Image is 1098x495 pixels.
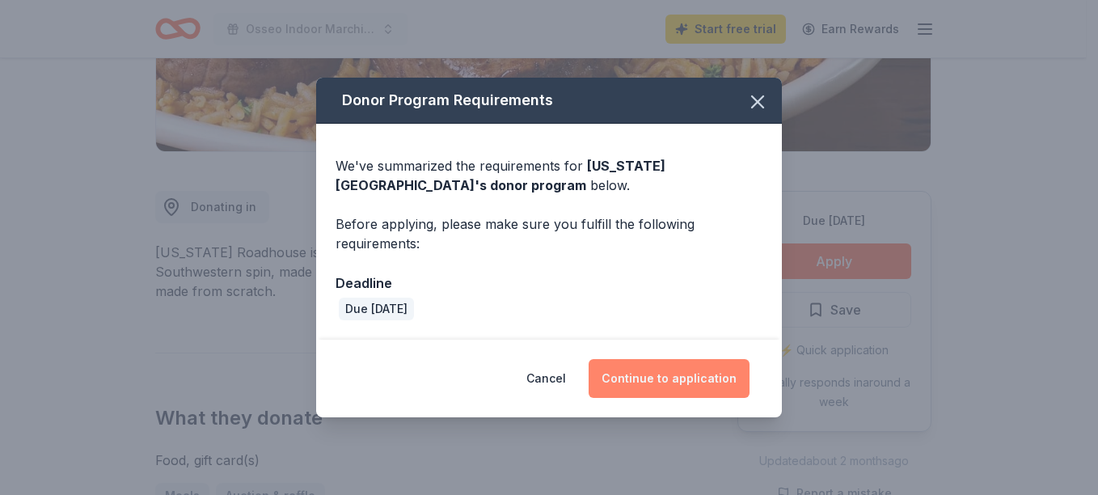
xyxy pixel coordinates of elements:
div: Before applying, please make sure you fulfill the following requirements: [336,214,762,253]
div: Donor Program Requirements [316,78,782,124]
button: Continue to application [589,359,750,398]
button: Cancel [526,359,566,398]
div: We've summarized the requirements for below. [336,156,762,195]
div: Due [DATE] [339,298,414,320]
div: Deadline [336,273,762,294]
